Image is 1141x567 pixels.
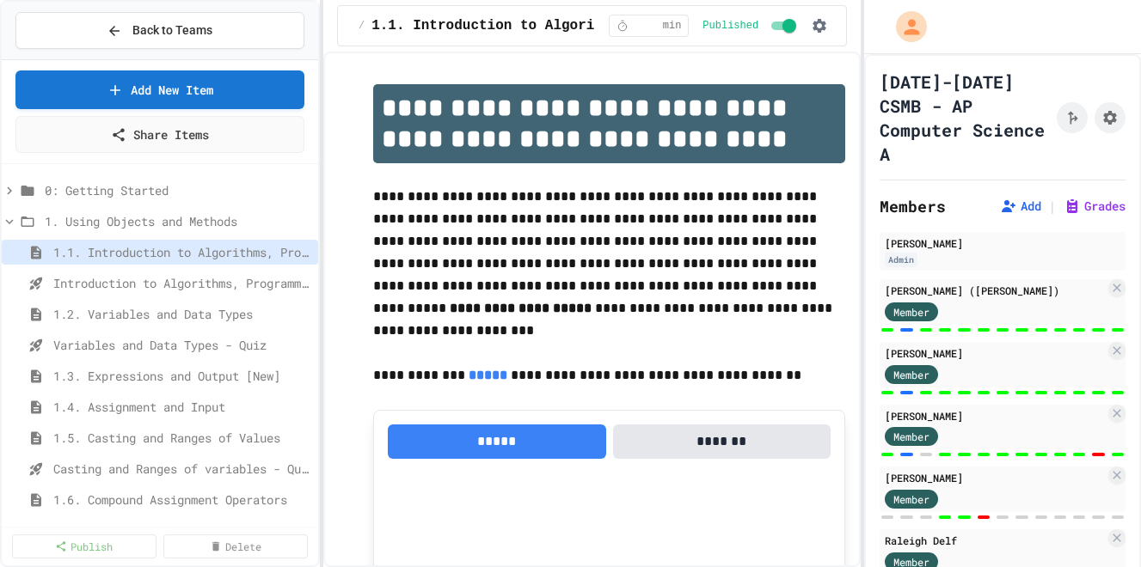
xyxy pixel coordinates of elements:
[53,429,311,447] span: 1.5. Casting and Ranges of Values
[885,235,1120,251] div: [PERSON_NAME]
[15,12,304,49] button: Back to Teams
[53,491,311,509] span: 1.6. Compound Assignment Operators
[163,534,308,558] a: Delete
[893,304,929,320] span: Member
[893,367,929,382] span: Member
[359,19,365,33] span: /
[371,15,859,36] span: 1.1. Introduction to Algorithms, Programming, and Compilers
[15,70,304,109] a: Add New Item
[12,534,156,558] a: Publish
[53,460,311,478] span: Casting and Ranges of variables - Quiz
[53,274,311,292] span: Introduction to Algorithms, Programming, and Compilers
[885,345,1105,361] div: [PERSON_NAME]
[53,398,311,416] span: 1.4. Assignment and Input
[53,243,311,261] span: 1.1. Introduction to Algorithms, Programming, and Compilers
[1048,196,1057,216] span: |
[885,533,1105,548] div: Raleigh Delf
[878,7,931,46] div: My Account
[45,181,311,199] span: 0: Getting Started
[702,15,800,36] div: Content is published and visible to students
[53,305,311,323] span: 1.2. Variables and Data Types
[880,70,1050,166] h1: [DATE]-[DATE] CSMB - AP Computer Science A
[885,283,1105,298] div: [PERSON_NAME] ([PERSON_NAME])
[702,19,758,33] span: Published
[53,367,311,385] span: 1.3. Expressions and Output [New]
[53,336,311,354] span: Variables and Data Types - Quiz
[1057,102,1088,133] button: Click to see fork details
[885,470,1105,485] div: [PERSON_NAME]
[880,194,946,218] h2: Members
[663,19,682,33] span: min
[893,491,929,507] span: Member
[893,429,929,444] span: Member
[1064,198,1126,215] button: Grades
[885,408,1105,424] div: [PERSON_NAME]
[885,253,917,267] div: Admin
[132,21,212,40] span: Back to Teams
[15,116,304,153] a: Share Items
[53,521,311,540] span: Compound assignment operators - Quiz
[1000,198,1041,215] button: Add
[1095,102,1126,133] button: Assignment Settings
[45,212,311,230] span: 1. Using Objects and Methods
